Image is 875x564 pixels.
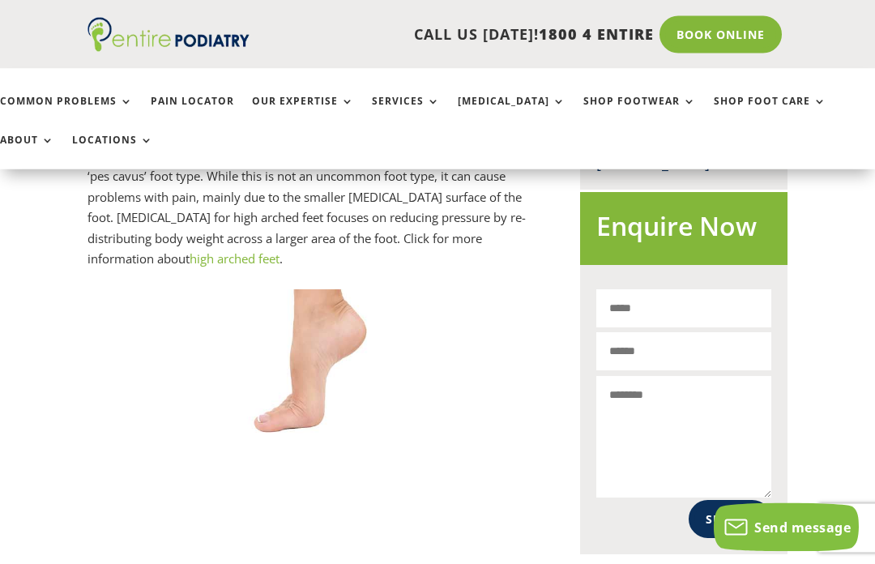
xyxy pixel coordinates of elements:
span: Send message [754,519,851,536]
p: CALL US [DATE]! [250,24,654,45]
a: Book Online [659,16,782,53]
a: Entire Podiatry [87,39,250,55]
img: High arched feet (pes cavus) [87,290,541,440]
a: Our Expertise [252,96,354,130]
a: Shop Footwear [583,96,696,130]
span: 1800 4 ENTIRE [539,24,654,44]
img: logo (1) [87,18,250,52]
a: [MEDICAL_DATA] [458,96,566,130]
p: If you have noticed that the arch of your foot sits quite high, then you may have a ‘pes cavus’ f... [87,147,541,271]
h2: Enquire Now [596,209,771,254]
a: Locations [72,135,153,169]
a: Pain Locator [151,96,234,130]
a: high arched feet [190,251,280,267]
button: Send message [714,503,859,552]
a: Services [372,96,440,130]
a: Shop Foot Care [714,96,826,130]
button: Submit [689,501,771,538]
